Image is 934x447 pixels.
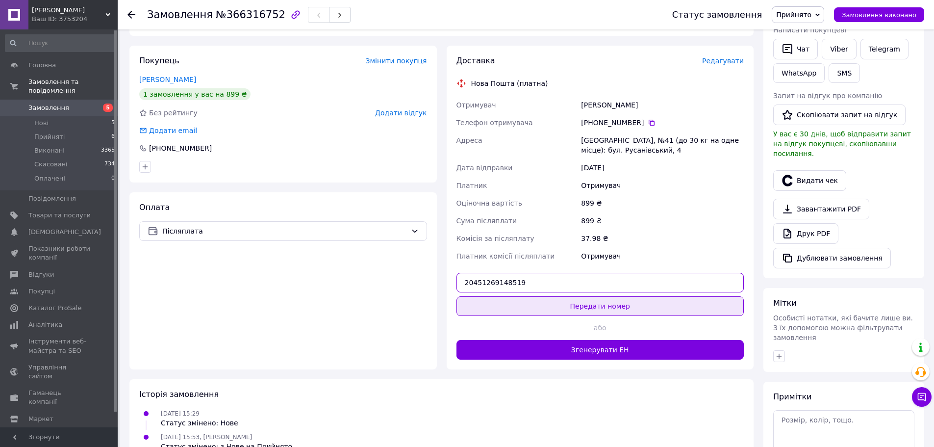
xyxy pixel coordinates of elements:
input: Пошук [5,34,116,52]
span: Примітки [773,392,811,401]
span: Замовлення [147,9,213,21]
div: Додати email [148,126,198,135]
span: Повідомлення [28,194,76,203]
div: Нова Пошта (платна) [469,79,551,88]
button: Замовлення виконано [834,7,924,22]
button: Чат [773,39,818,59]
div: [PERSON_NAME] [579,96,746,114]
span: Головна [28,61,56,70]
div: Ваш ID: 3753204 [32,15,118,24]
span: У вас є 30 днів, щоб відправити запит на відгук покупцеві, скопіювавши посилання. [773,130,911,158]
span: Оплачені [34,174,65,183]
div: [PHONE_NUMBER] [581,118,744,128]
span: Покупець [139,56,179,65]
span: Показники роботи компанії [28,244,91,262]
div: Статус змінено: Нове [161,418,238,428]
a: Telegram [860,39,909,59]
span: Платник комісії післяплати [456,252,555,260]
span: або [585,323,614,333]
span: [DATE] 15:29 [161,410,200,417]
span: Управління сайтом [28,363,91,381]
span: Післяплата [162,226,407,237]
span: [DATE] 15:53, [PERSON_NAME] [161,434,252,441]
div: Повернутися назад [127,10,135,20]
span: Покупці [28,287,55,296]
button: Дублювати замовлення [773,248,891,268]
input: Номер експрес-накладної [456,273,744,292]
span: Мітки [773,298,797,308]
button: Передати номер [456,296,744,316]
span: Змінити покупця [366,57,427,65]
a: Завантажити PDF [773,199,869,219]
a: Друк PDF [773,223,838,244]
span: Сума післяплати [456,217,517,225]
span: Редагувати [702,57,744,65]
span: Товари та послуги [28,211,91,220]
span: Оціночна вартість [456,199,522,207]
span: Прийнято [776,11,811,19]
span: Аналітика [28,320,62,329]
div: Отримувач [579,177,746,194]
button: Згенерувати ЕН [456,340,744,360]
span: 3365 [101,146,115,155]
span: Запит на відгук про компанію [773,92,882,100]
div: 1 замовлення у вас на 899 ₴ [139,88,251,100]
span: 5 [111,119,115,128]
span: Доставка [456,56,495,65]
span: Замовлення виконано [842,11,916,19]
a: [PERSON_NAME] [139,76,196,83]
div: [GEOGRAPHIC_DATA], №41 (до 30 кг на одне місце): бул. Русанівський, 4 [579,131,746,159]
span: Особисті нотатки, які бачите лише ви. З їх допомогою можна фільтрувати замовлення [773,314,913,342]
div: 899 ₴ [579,212,746,230]
span: Гаманець компанії [28,389,91,406]
span: Прийняті [34,132,65,141]
span: Платник [456,182,487,189]
div: Додати email [138,126,198,135]
span: Виконані [34,146,65,155]
div: Отримувач [579,247,746,265]
span: Комісія за післяплату [456,235,534,242]
span: Замовлення та повідомлення [28,78,118,95]
span: Телефон отримувача [456,119,533,127]
span: Маркет [28,415,53,423]
div: [PHONE_NUMBER] [148,143,213,153]
button: Видати чек [773,170,846,191]
span: Додати відгук [375,109,427,117]
span: №366316752 [216,9,285,21]
span: 5 [103,104,113,112]
div: 37.98 ₴ [579,230,746,247]
span: Велгрінс [32,6,105,15]
span: Скасовані [34,160,68,169]
span: 734 [104,160,115,169]
button: Скопіювати запит на відгук [773,105,906,125]
span: Замовлення [28,104,69,112]
span: Відгуки [28,270,54,279]
span: 6 [111,132,115,141]
button: Чат з покупцем [912,387,932,407]
span: Історія замовлення [139,390,219,399]
span: [DEMOGRAPHIC_DATA] [28,228,101,237]
button: SMS [829,63,860,83]
div: 899 ₴ [579,194,746,212]
span: Каталог ProSale [28,304,81,313]
span: Адреса [456,136,482,144]
span: Отримувач [456,101,496,109]
a: Viber [822,39,856,59]
span: 0 [111,174,115,183]
span: Написати покупцеві [773,26,846,34]
a: WhatsApp [773,63,825,83]
span: Нові [34,119,49,128]
span: Інструменти веб-майстра та SEO [28,337,91,355]
span: Дата відправки [456,164,513,172]
span: Оплата [139,203,170,212]
span: Без рейтингу [149,109,198,117]
div: Статус замовлення [672,10,762,20]
div: [DATE] [579,159,746,177]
